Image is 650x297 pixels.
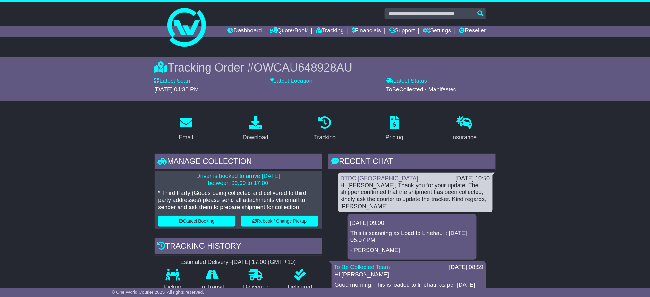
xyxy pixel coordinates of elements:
a: Download [239,114,273,144]
p: -[PERSON_NAME] [351,247,473,254]
span: © One World Courier 2025. All rights reserved. [112,290,204,295]
div: Hi [PERSON_NAME], Thank you for your update. The shipper confirmed that the shipment has been col... [341,182,490,210]
a: Financials [352,26,381,37]
p: Driver is booked to arrive [DATE] between 09:00 to 17:00 [158,173,318,187]
label: Latest Location [270,78,313,85]
div: Estimated Delivery - [155,259,322,266]
p: Hi [PERSON_NAME], [335,271,483,278]
div: Manage collection [155,154,322,171]
div: RECENT CHAT [328,154,496,171]
p: Pickup [155,284,191,291]
a: Support [389,26,415,37]
p: Good morning. This is loaded to linehaul as per [DATE] scanning.22/09 [335,282,483,295]
button: Rebook / Change Pickup [241,216,318,227]
a: Reseller [459,26,486,37]
a: DTDC [GEOGRAPHIC_DATA] [341,175,418,182]
p: Delivering [234,284,279,291]
p: This is scanning as Load to Linehaul : [DATE] 05:07 PM [351,230,473,244]
button: Cancel Booking [158,216,235,227]
a: Dashboard [228,26,262,37]
p: * Third Party (Goods being collected and delivered to third party addresses) please send all atta... [158,190,318,211]
span: OWCAU648928AU [254,61,352,74]
a: Tracking [310,114,340,144]
a: Settings [423,26,451,37]
a: Tracking [316,26,344,37]
div: Pricing [386,133,403,142]
div: [DATE] 09:00 [350,220,474,227]
div: Insurance [452,133,477,142]
a: Insurance [447,114,481,144]
div: [DATE] 08:59 [449,264,484,271]
span: [DATE] 04:38 PM [155,86,199,93]
p: Delivered [278,284,322,291]
p: In Transit [191,284,234,291]
div: [DATE] 17:00 (GMT +10) [232,259,296,266]
span: ToBeCollected - Manifested [386,86,457,93]
div: Download [243,133,268,142]
div: [DATE] 10:50 [456,175,490,182]
div: Email [179,133,193,142]
div: Tracking history [155,238,322,256]
a: Email [174,114,197,144]
a: Quote/Book [270,26,308,37]
a: Pricing [382,114,408,144]
div: Tracking Order # [155,61,496,74]
label: Latest Status [386,78,427,85]
label: Latest Scan [155,78,190,85]
div: Tracking [314,133,336,142]
a: To Be Collected Team [334,264,390,270]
